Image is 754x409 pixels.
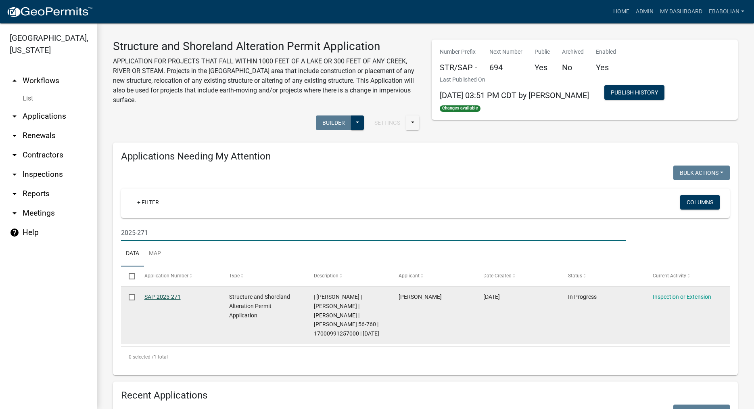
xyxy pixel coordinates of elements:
i: arrow_drop_down [10,131,19,141]
datatable-header-cell: Application Number [136,266,221,286]
a: Admin [633,4,657,19]
span: In Progress [568,294,597,300]
datatable-header-cell: Type [221,266,306,286]
h4: Recent Applications [121,390,730,401]
i: help [10,228,19,237]
button: Columns [680,195,720,210]
datatable-header-cell: Current Activity [645,266,730,286]
span: Date Created [483,273,512,279]
div: 1 total [121,347,730,367]
datatable-header-cell: Status [560,266,645,286]
i: arrow_drop_down [10,208,19,218]
span: Changes available [440,105,481,112]
span: Type [229,273,240,279]
h5: 694 [489,63,522,72]
span: Applicant [399,273,420,279]
datatable-header-cell: Applicant [391,266,476,286]
span: David Slotten [399,294,442,300]
span: Status [568,273,582,279]
p: Last Published On [440,76,589,84]
p: Enabled [596,48,616,56]
a: ebabolian [706,4,748,19]
i: arrow_drop_down [10,189,19,199]
button: Settings [368,115,407,130]
p: Public [535,48,550,56]
span: | Eric Babolian | DAVID SLOTTEN | VANESSA SLOTTEN | Lizzie 56-760 | 17000991257000 | 06/05/2026 [314,294,379,337]
h3: Structure and Shoreland Alteration Permit Application [113,40,420,53]
input: Search for applications [121,224,626,241]
wm-modal-confirm: Workflow Publish History [604,90,664,96]
span: Description [314,273,338,279]
i: arrow_drop_down [10,111,19,121]
a: Map [144,241,166,267]
datatable-header-cell: Description [306,266,391,286]
span: Current Activity [653,273,686,279]
span: Structure and Shoreland Alteration Permit Application [229,294,290,319]
h5: STR/SAP - [440,63,477,72]
button: Publish History [604,85,664,100]
span: 05/15/2025 [483,294,500,300]
h5: Yes [535,63,550,72]
datatable-header-cell: Date Created [476,266,560,286]
span: 0 selected / [129,354,154,360]
a: Data [121,241,144,267]
a: + Filter [131,195,165,210]
h5: Yes [596,63,616,72]
p: APPLICATION FOR PROJECTS THAT FALL WITHIN 1000 FEET OF A LAKE OR 300 FEET OF ANY CREEK, RIVER OR ... [113,57,420,105]
h4: Applications Needing My Attention [121,151,730,162]
p: Number Prefix [440,48,477,56]
a: SAP-2025-271 [144,294,181,300]
i: arrow_drop_down [10,170,19,179]
datatable-header-cell: Select [121,266,136,286]
button: Builder [316,115,351,130]
span: [DATE] 03:51 PM CDT by [PERSON_NAME] [440,90,589,100]
button: Bulk Actions [673,166,730,180]
a: My Dashboard [657,4,706,19]
h5: No [562,63,584,72]
p: Archived [562,48,584,56]
a: Home [610,4,633,19]
span: Application Number [144,273,188,279]
i: arrow_drop_down [10,150,19,160]
i: arrow_drop_up [10,76,19,86]
p: Next Number [489,48,522,56]
a: Inspection or Extension [653,294,711,300]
